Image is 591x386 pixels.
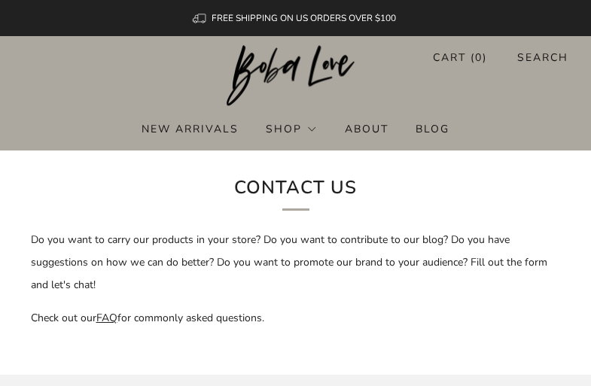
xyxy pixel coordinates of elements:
a: Search [517,45,568,70]
a: FAQ [96,311,117,325]
a: Boba Love [227,45,364,108]
a: Cart [433,45,487,70]
a: Blog [416,117,449,141]
items-count: 0 [475,50,483,65]
h1: Contact Us [47,173,544,211]
a: About [345,117,388,141]
span: FREE SHIPPING ON US ORDERS OVER $100 [212,12,396,24]
p: Check out our for commonly asked questions. [31,307,561,330]
a: Shop [266,117,317,141]
img: Boba Love [227,45,364,107]
a: New Arrivals [142,117,239,141]
p: Do you want to carry our products in your store? Do you want to contribute to our blog? Do you ha... [31,229,561,296]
